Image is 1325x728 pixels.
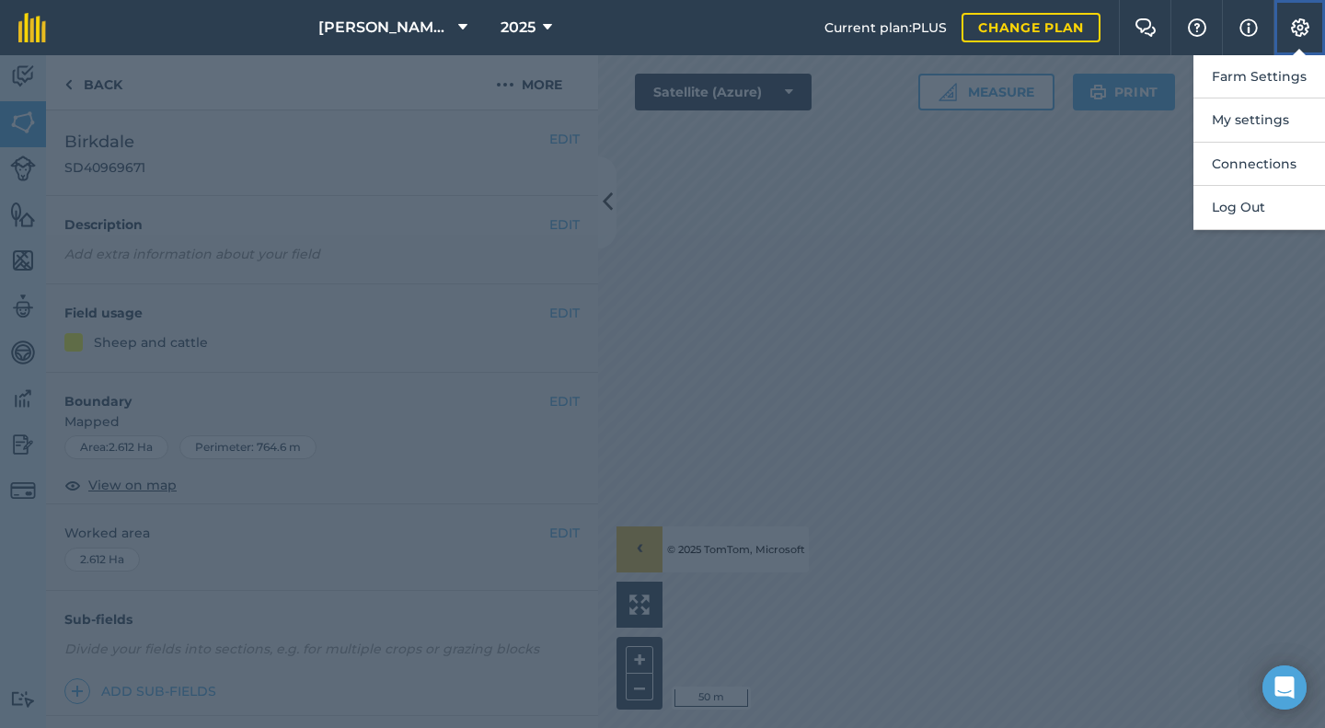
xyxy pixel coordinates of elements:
[1193,143,1325,186] button: Connections
[18,13,46,42] img: fieldmargin Logo
[318,17,451,39] span: [PERSON_NAME][GEOGRAPHIC_DATA]
[1193,98,1325,142] button: My settings
[1135,18,1157,37] img: Two speech bubbles overlapping with the left bubble in the forefront
[1289,18,1311,37] img: A cog icon
[1186,18,1208,37] img: A question mark icon
[1239,17,1258,39] img: svg+xml;base64,PHN2ZyB4bWxucz0iaHR0cDovL3d3dy53My5vcmcvMjAwMC9zdmciIHdpZHRoPSIxNyIgaGVpZ2h0PSIxNy...
[1262,665,1307,710] div: Open Intercom Messenger
[962,13,1100,42] a: Change plan
[1193,186,1325,229] button: Log Out
[1193,55,1325,98] button: Farm Settings
[824,17,947,38] span: Current plan : PLUS
[501,17,536,39] span: 2025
